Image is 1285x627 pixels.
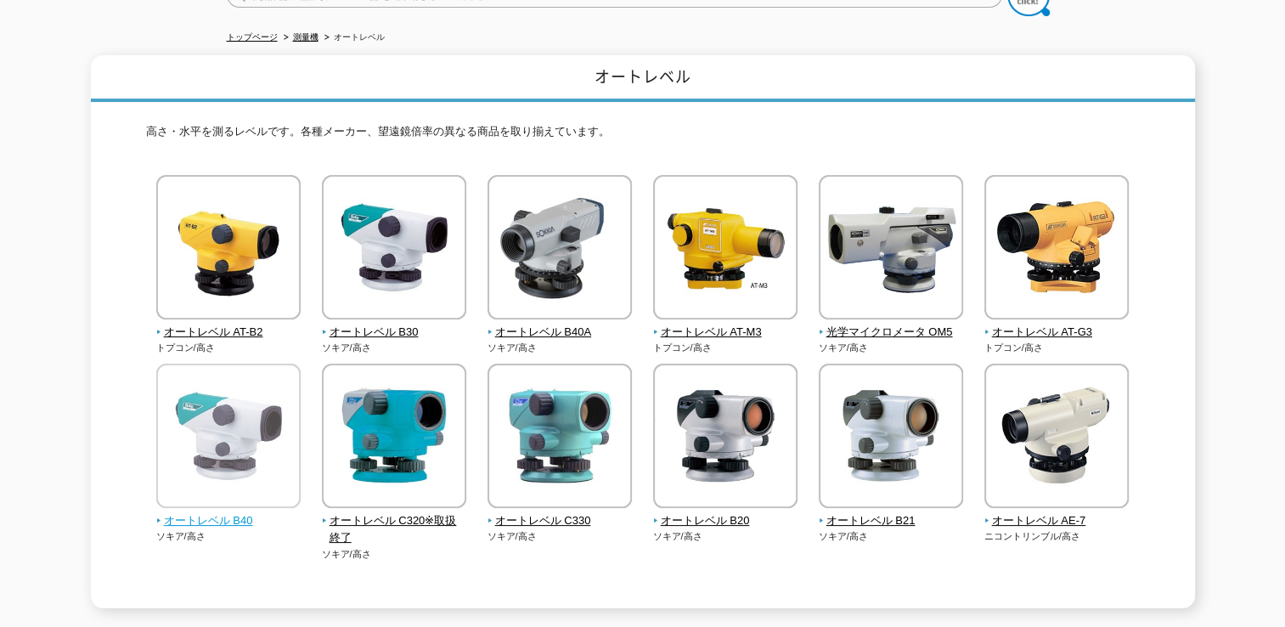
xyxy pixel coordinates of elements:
img: 光学マイクロメータ OM5 [819,175,963,324]
img: オートレベル AT-B2 [156,175,301,324]
li: オートレベル [321,29,385,47]
span: オートレベル AT-M3 [653,324,798,342]
p: ソキア/高さ [653,529,798,544]
p: ニコントリンブル/高さ [984,529,1130,544]
a: オートレベル B21 [819,496,964,530]
p: ソキア/高さ [322,341,467,355]
a: オートレベル AE-7 [984,496,1130,530]
a: オートレベル C330 [488,496,633,530]
span: オートレベル B40 [156,512,302,530]
p: トプコン/高さ [984,341,1130,355]
a: オートレベル B40A [488,308,633,342]
p: ソキア/高さ [819,341,964,355]
span: オートレベル AT-B2 [156,324,302,342]
a: 測量機 [293,32,318,42]
span: オートレベル C330 [488,512,633,530]
a: 光学マイクロメータ OM5 [819,308,964,342]
span: オートレベル B40A [488,324,633,342]
p: 高さ・水平を測るレベルです。各種メーカー、望遠鏡倍率の異なる商品を取り揃えています。 [146,123,1140,150]
p: ソキア/高さ [488,341,633,355]
img: オートレベル C320※取扱終了 [322,364,466,512]
span: オートレベル B21 [819,512,964,530]
span: 光学マイクロメータ OM5 [819,324,964,342]
a: オートレベル B20 [653,496,798,530]
span: オートレベル B20 [653,512,798,530]
h1: オートレベル [91,55,1195,102]
p: ソキア/高さ [322,547,467,562]
p: ソキア/高さ [156,529,302,544]
span: オートレベル AT-G3 [984,324,1130,342]
span: オートレベル AE-7 [984,512,1130,530]
img: オートレベル B30 [322,175,466,324]
a: トップページ [227,32,278,42]
p: トプコン/高さ [653,341,798,355]
a: オートレベル AT-M3 [653,308,798,342]
a: オートレベル B40 [156,496,302,530]
a: オートレベル C320※取扱終了 [322,496,467,547]
img: オートレベル B20 [653,364,797,512]
p: トプコン/高さ [156,341,302,355]
a: オートレベル B30 [322,308,467,342]
img: オートレベル B21 [819,364,963,512]
p: ソキア/高さ [488,529,633,544]
p: ソキア/高さ [819,529,964,544]
span: オートレベル B30 [322,324,467,342]
span: オートレベル C320※取扱終了 [322,512,467,548]
a: オートレベル AT-G3 [984,308,1130,342]
a: オートレベル AT-B2 [156,308,302,342]
img: オートレベル AT-M3 [653,175,797,324]
img: オートレベル AE-7 [984,364,1129,512]
img: オートレベル B40 [156,364,301,512]
img: オートレベル C330 [488,364,632,512]
img: オートレベル AT-G3 [984,175,1129,324]
img: オートレベル B40A [488,175,632,324]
